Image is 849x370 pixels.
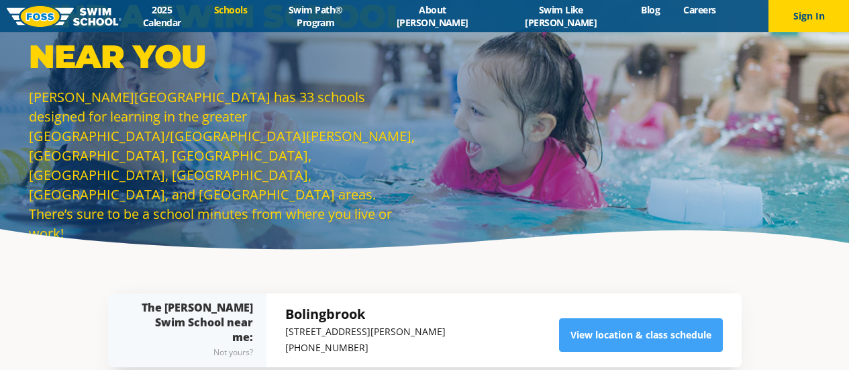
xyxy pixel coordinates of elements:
[135,344,253,361] div: Not yours?
[285,324,446,340] p: [STREET_ADDRESS][PERSON_NAME]
[7,6,121,27] img: FOSS Swim School Logo
[285,340,446,356] p: [PHONE_NUMBER]
[559,318,723,352] a: View location & class schedule
[121,3,203,29] a: 2025 Calendar
[285,305,446,324] h5: Bolingbrook
[493,3,630,29] a: Swim Like [PERSON_NAME]
[259,3,372,29] a: Swim Path® Program
[372,3,493,29] a: About [PERSON_NAME]
[203,3,259,16] a: Schools
[29,87,418,243] p: [PERSON_NAME][GEOGRAPHIC_DATA] has 33 schools designed for learning in the greater [GEOGRAPHIC_DA...
[672,3,728,16] a: Careers
[630,3,672,16] a: Blog
[135,300,253,361] div: The [PERSON_NAME] Swim School near me:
